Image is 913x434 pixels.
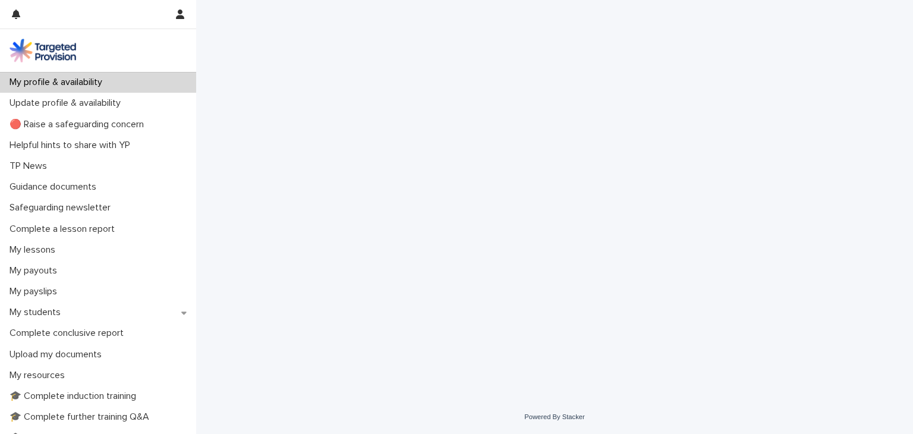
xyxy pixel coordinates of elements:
p: My resources [5,370,74,381]
p: 🎓 Complete further training Q&A [5,411,159,423]
p: Complete conclusive report [5,328,133,339]
p: 🔴 Raise a safeguarding concern [5,119,153,130]
p: 🎓 Complete induction training [5,391,146,402]
p: Upload my documents [5,349,111,360]
p: Update profile & availability [5,98,130,109]
p: Guidance documents [5,181,106,193]
p: Complete a lesson report [5,224,124,235]
p: My lessons [5,244,65,256]
p: Helpful hints to share with YP [5,140,140,151]
img: M5nRWzHhSzIhMunXDL62 [10,39,76,62]
p: My students [5,307,70,318]
p: My profile & availability [5,77,112,88]
a: Powered By Stacker [524,413,584,420]
p: My payslips [5,286,67,297]
p: TP News [5,161,56,172]
p: My payouts [5,265,67,276]
p: Safeguarding newsletter [5,202,120,213]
